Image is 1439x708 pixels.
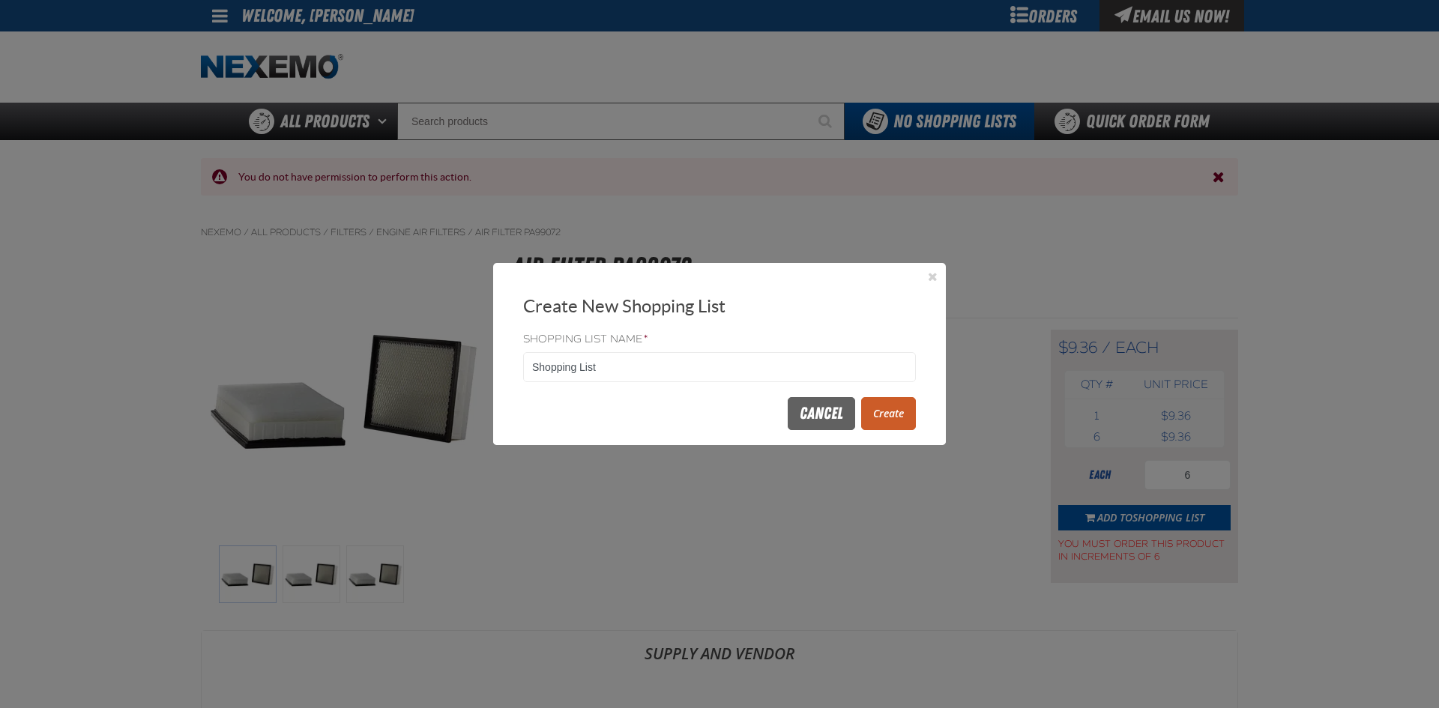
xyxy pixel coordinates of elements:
button: Create [861,397,916,430]
input: Shopping List Name [523,352,916,382]
button: Cancel [788,397,855,430]
label: Shopping List Name [523,333,916,347]
span: Create New Shopping List [523,296,725,316]
button: Close the Dialog [923,267,941,285]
